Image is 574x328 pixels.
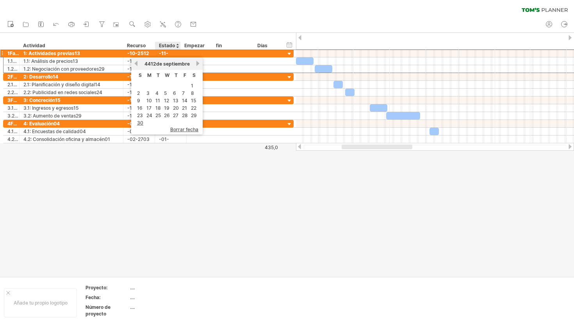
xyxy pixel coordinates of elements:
[7,96,19,104] div: 3Fase
[23,73,119,80] div: 2: Desarrollo14
[190,104,197,112] a: 22
[136,104,143,112] a: 16
[23,104,119,112] div: 3.1: Ingresos y egresos15
[172,104,180,112] a: 20
[123,96,155,104] div: -12-2526
[170,127,198,132] span: Borrar fecha
[23,89,119,96] div: 2.2: Publicidad en redes sociales24
[147,72,152,78] span: Lunes
[155,104,162,112] a: 18
[123,128,155,135] div: -02-2611
[123,112,155,119] div: -12-2526
[157,72,160,78] span: Martes
[23,96,119,104] div: 3: Concreción15
[7,112,19,119] div: 3.2Tarea
[136,119,144,127] a: 30
[23,128,119,135] div: 4.1: Encuestas de calidad04
[244,42,281,50] div: Días
[184,42,208,50] div: Empezar
[23,112,119,119] div: 3.2: Aumento de ventas29
[146,89,150,97] a: 3
[4,288,77,317] div: Añade tu propio logotipo
[139,72,142,78] span: Domingo
[159,42,176,50] div: Estado
[190,112,198,119] a: 29
[23,50,119,57] div: 1: Actividades previas13
[146,104,152,112] a: 17
[244,144,278,150] div: 435,0
[123,120,155,127] div: -02-2603
[123,89,155,96] div: -11-2501
[193,72,196,78] span: Sábado
[23,57,119,65] div: 1.1: Análisis de precios13
[23,120,119,127] div: 4: Evaluación04
[7,57,19,65] div: 1.1Tarea
[23,65,119,73] div: 1.2: Negociación con proveedores29
[23,42,119,50] div: Actividad
[172,89,177,97] a: 6
[181,104,188,112] a: 21
[155,50,187,57] div: -11-2530.0
[181,89,185,97] a: 7
[156,61,190,67] span: de septiembre
[86,284,128,291] div: Proyecto:
[133,61,139,66] a: anterior
[184,72,186,78] span: Viernes
[23,135,119,143] div: 4.2: Consolidación oficina y almacén01
[190,97,197,104] a: 15
[123,57,155,65] div: -10-2527
[7,73,19,80] div: 2Fase
[175,72,178,78] span: Jueves
[7,128,19,135] div: 4.1Tarea
[23,81,119,88] div: 2.1: Planificación y diseño digital14
[86,304,128,317] div: Número de proyecto
[7,50,19,57] div: 1Fase
[163,97,170,104] a: 12
[155,89,159,97] a: 4
[7,89,19,96] div: 2.2Tarea
[163,112,171,119] a: 26
[123,73,155,80] div: -11-2501
[195,61,201,66] a: Siguiente
[144,61,156,67] span: 4412
[130,284,196,291] div: ....
[190,89,195,97] a: 8
[123,135,155,143] div: -02-2703
[172,112,179,119] a: 27
[130,294,196,301] div: ....
[127,42,151,50] div: Recurso
[130,304,196,310] div: ....
[136,112,144,119] a: 23
[7,81,19,88] div: 2.1Tarea
[123,81,155,88] div: -11-2521
[172,97,179,104] a: 13
[190,82,194,89] a: 1
[181,97,188,104] a: 14
[163,104,170,112] a: 19
[123,104,155,112] div: -12-2529
[86,294,128,301] div: Fecha:
[146,112,153,119] a: 24
[146,97,153,104] a: 10
[7,120,19,127] div: 4Fase
[7,65,19,73] div: 1.2Tarea
[136,89,141,97] a: 2
[216,42,239,50] div: fin
[136,97,141,104] a: 9
[7,104,19,112] div: 3.1Tarea
[155,135,187,143] div: -01-28337.0337.0
[123,50,155,57] div: -10-2512
[163,89,168,97] a: 5
[123,65,155,73] div: -10-2512
[165,72,169,78] span: Miércoles
[155,97,161,104] a: 11
[7,135,19,143] div: 4.2Tarea
[181,112,189,119] a: 28
[155,112,162,119] a: 25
